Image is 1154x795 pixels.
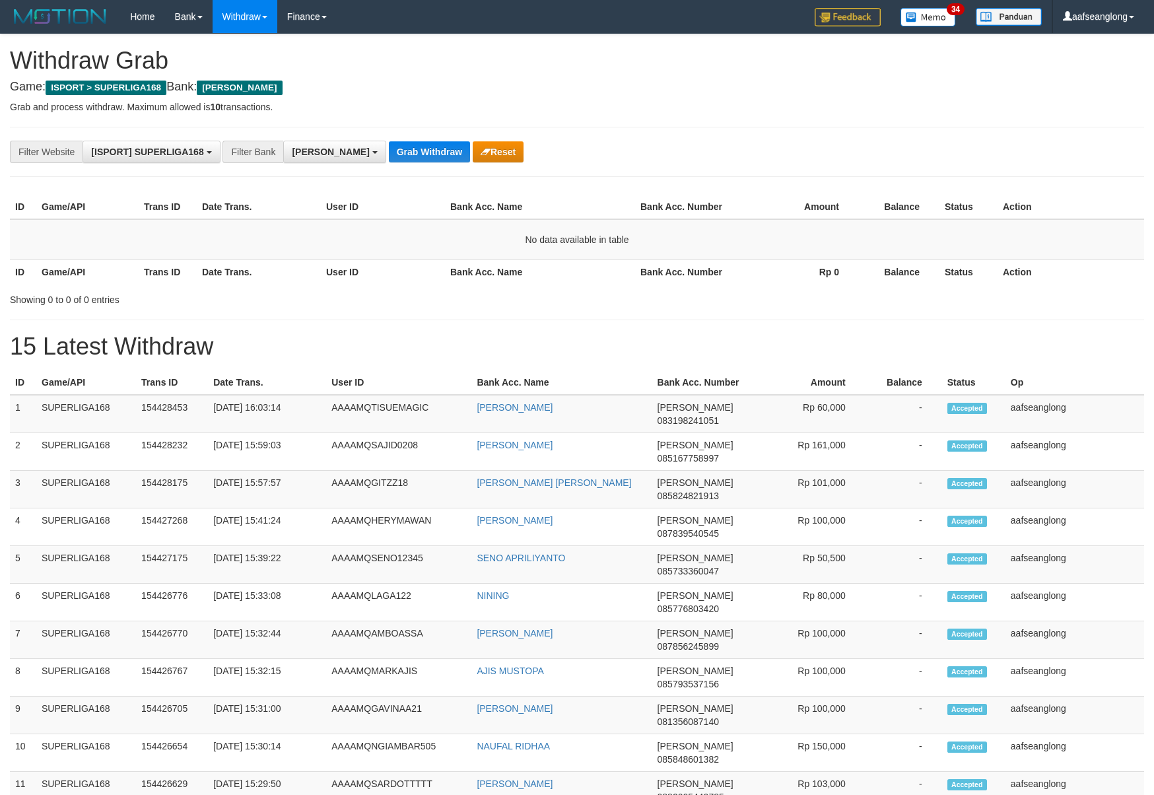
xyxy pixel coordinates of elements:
[10,697,36,734] td: 9
[750,546,865,584] td: Rp 50,500
[46,81,166,95] span: ISPORT > SUPERLIGA168
[658,491,719,501] span: Copy 085824821913 to clipboard
[10,100,1144,114] p: Grab and process withdraw. Maximum allowed is transactions.
[477,440,553,450] a: [PERSON_NAME]
[859,259,939,284] th: Balance
[136,546,208,584] td: 154427175
[477,741,550,751] a: NAUFAL RIDHAA
[658,477,733,488] span: [PERSON_NAME]
[737,195,859,219] th: Amount
[445,195,635,219] th: Bank Acc. Name
[658,703,733,714] span: [PERSON_NAME]
[1005,395,1144,433] td: aafseanglong
[477,628,553,639] a: [PERSON_NAME]
[10,508,36,546] td: 4
[83,141,220,163] button: [ISPORT] SUPERLIGA168
[865,734,942,772] td: -
[947,3,965,15] span: 34
[1005,508,1144,546] td: aafseanglong
[477,515,553,526] a: [PERSON_NAME]
[10,621,36,659] td: 7
[947,516,987,527] span: Accepted
[1005,621,1144,659] td: aafseanglong
[208,734,326,772] td: [DATE] 15:30:14
[326,395,471,433] td: AAAAMQTISUEMAGIC
[139,195,197,219] th: Trans ID
[321,195,445,219] th: User ID
[36,259,139,284] th: Game/API
[947,478,987,489] span: Accepted
[658,716,719,727] span: Copy 081356087140 to clipboard
[750,370,865,395] th: Amount
[1005,734,1144,772] td: aafseanglong
[222,141,283,163] div: Filter Bank
[208,508,326,546] td: [DATE] 15:41:24
[750,734,865,772] td: Rp 150,000
[36,395,136,433] td: SUPERLIGA168
[136,621,208,659] td: 154426770
[10,219,1144,260] td: No data available in table
[136,659,208,697] td: 154426767
[477,666,543,676] a: AJIS MUSTOPA
[658,604,719,614] span: Copy 085776803420 to clipboard
[658,666,733,676] span: [PERSON_NAME]
[658,741,733,751] span: [PERSON_NAME]
[865,546,942,584] td: -
[658,440,733,450] span: [PERSON_NAME]
[36,659,136,697] td: SUPERLIGA168
[10,7,110,26] img: MOTION_logo.png
[947,742,987,753] span: Accepted
[471,370,652,395] th: Bank Acc. Name
[326,697,471,734] td: AAAAMQGAVINAA21
[136,395,208,433] td: 154428453
[283,141,386,163] button: [PERSON_NAME]
[208,370,326,395] th: Date Trans.
[326,621,471,659] td: AAAAMQAMBOASSA
[208,471,326,508] td: [DATE] 15:57:57
[865,471,942,508] td: -
[477,402,553,413] a: [PERSON_NAME]
[658,778,733,789] span: [PERSON_NAME]
[750,621,865,659] td: Rp 100,000
[326,546,471,584] td: AAAAMQSENO12345
[445,259,635,284] th: Bank Acc. Name
[865,433,942,471] td: -
[750,433,865,471] td: Rp 161,000
[136,370,208,395] th: Trans ID
[91,147,203,157] span: [ISPORT] SUPERLIGA168
[947,440,987,452] span: Accepted
[815,8,881,26] img: Feedback.jpg
[947,704,987,715] span: Accepted
[136,508,208,546] td: 154427268
[10,195,36,219] th: ID
[477,590,509,601] a: NINING
[326,734,471,772] td: AAAAMQNGIAMBAR505
[658,754,719,765] span: Copy 085848601382 to clipboard
[1005,659,1144,697] td: aafseanglong
[1005,471,1144,508] td: aafseanglong
[900,8,956,26] img: Button%20Memo.svg
[947,591,987,602] span: Accepted
[36,370,136,395] th: Game/API
[658,415,719,426] span: Copy 083198241051 to clipboard
[947,553,987,565] span: Accepted
[737,259,859,284] th: Rp 0
[658,641,719,652] span: Copy 087856245899 to clipboard
[947,779,987,790] span: Accepted
[326,659,471,697] td: AAAAMQMARKAJIS
[658,553,733,563] span: [PERSON_NAME]
[10,734,36,772] td: 10
[208,621,326,659] td: [DATE] 15:32:44
[326,370,471,395] th: User ID
[208,697,326,734] td: [DATE] 15:31:00
[10,333,1144,360] h1: 15 Latest Withdraw
[750,471,865,508] td: Rp 101,000
[208,659,326,697] td: [DATE] 15:32:15
[10,288,471,306] div: Showing 0 to 0 of 0 entries
[10,433,36,471] td: 2
[389,141,470,162] button: Grab Withdraw
[10,659,36,697] td: 8
[947,629,987,640] span: Accepted
[865,584,942,621] td: -
[1005,546,1144,584] td: aafseanglong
